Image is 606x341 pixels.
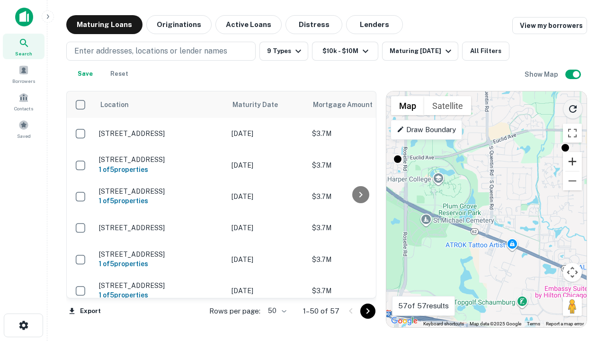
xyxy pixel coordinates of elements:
p: [STREET_ADDRESS] [99,187,222,196]
span: Contacts [14,105,33,112]
div: Maturing [DATE] [390,45,454,57]
iframe: Chat Widget [559,265,606,311]
th: Location [94,91,227,118]
button: Active Loans [215,15,282,34]
p: [DATE] [232,286,303,296]
a: Terms (opens in new tab) [527,321,540,326]
p: Draw Boundary [397,124,456,135]
button: Zoom in [563,152,582,171]
p: [DATE] [232,254,303,265]
p: $3.7M [312,254,407,265]
p: $3.7M [312,160,407,170]
a: Borrowers [3,61,45,87]
p: [DATE] [232,128,303,139]
p: [STREET_ADDRESS] [99,129,222,138]
button: Show street map [391,96,424,115]
a: Contacts [3,89,45,114]
p: [DATE] [232,191,303,202]
a: Search [3,34,45,59]
a: Saved [3,116,45,142]
p: $3.7M [312,223,407,233]
p: $3.7M [312,128,407,139]
button: Lenders [346,15,403,34]
button: Maturing Loans [66,15,143,34]
div: 50 [264,304,288,318]
h6: 1 of 5 properties [99,290,222,300]
th: Maturity Date [227,91,307,118]
div: 0 0 [386,91,587,327]
p: [DATE] [232,160,303,170]
button: 9 Types [259,42,308,61]
img: capitalize-icon.png [15,8,33,27]
p: Enter addresses, locations or lender names [74,45,227,57]
span: Saved [17,132,31,140]
span: Location [100,99,129,110]
span: Search [15,50,32,57]
p: $3.7M [312,191,407,202]
button: Originations [146,15,212,34]
button: Save your search to get updates of matches that match your search criteria. [70,64,100,83]
button: Reset [104,64,134,83]
p: [STREET_ADDRESS] [99,281,222,290]
button: Distress [285,15,342,34]
button: Show satellite imagery [424,96,471,115]
a: View my borrowers [512,17,587,34]
h6: 1 of 5 properties [99,259,222,269]
button: Enter addresses, locations or lender names [66,42,256,61]
p: [STREET_ADDRESS] [99,224,222,232]
span: Maturity Date [232,99,290,110]
button: Zoom out [563,171,582,190]
p: 57 of 57 results [398,300,449,312]
button: Map camera controls [563,263,582,282]
p: Rows per page: [209,305,260,317]
p: [STREET_ADDRESS] [99,155,222,164]
span: Borrowers [12,77,35,85]
button: Toggle fullscreen view [563,124,582,143]
p: $3.7M [312,286,407,296]
button: All Filters [462,42,509,61]
button: Go to next page [360,304,375,319]
button: Keyboard shortcuts [423,321,464,327]
img: Google [389,315,420,327]
span: Map data ©2025 Google [470,321,521,326]
p: [STREET_ADDRESS] [99,250,222,259]
h6: 1 of 5 properties [99,164,222,175]
button: Maturing [DATE] [382,42,458,61]
p: 1–50 of 57 [303,305,339,317]
th: Mortgage Amount [307,91,411,118]
p: [DATE] [232,223,303,233]
h6: 1 of 5 properties [99,196,222,206]
button: $10k - $10M [312,42,378,61]
button: Reload search area [563,99,583,119]
button: Export [66,304,103,318]
span: Mortgage Amount [313,99,385,110]
a: Open this area in Google Maps (opens a new window) [389,315,420,327]
a: Report a map error [546,321,584,326]
h6: Show Map [525,69,560,80]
